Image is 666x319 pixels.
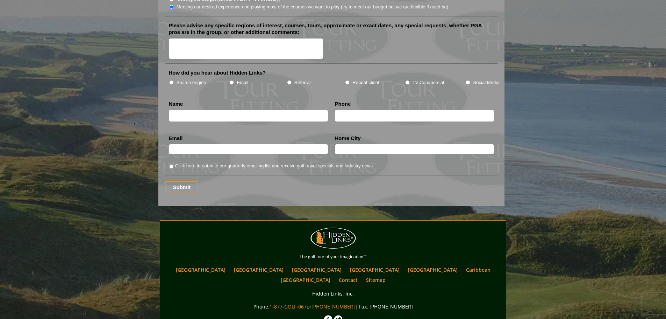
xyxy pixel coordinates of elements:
[277,275,334,285] a: [GEOGRAPHIC_DATA]
[335,275,361,285] a: Contact
[177,79,206,86] label: Search engine
[169,22,494,36] label: Please advise any specific regions of interest, courses, tours, approximate or exact dates, any s...
[169,135,183,142] label: Email
[162,302,504,311] p: Phone: or | Fax: [PHONE_NUMBER]
[270,303,307,310] a: 1-877-GOLF-067
[169,69,266,76] label: How did you hear about Hidden Links?
[413,79,444,86] label: TV Commercial
[473,79,499,86] label: Social Media
[177,4,449,11] label: Meeting our desired experience and playing most of the courses we want to play (try to meet our b...
[230,265,287,275] a: [GEOGRAPHIC_DATA]
[404,265,461,275] a: [GEOGRAPHIC_DATA]
[237,79,248,86] label: Email
[335,135,361,142] label: Home City
[162,253,504,261] p: The golf tour of your imagination™
[162,289,504,298] p: Hidden Links, Inc.
[352,79,379,86] label: Repeat client
[311,303,355,310] a: [PHONE_NUMBER]
[165,181,199,193] input: Submit
[172,265,229,275] a: [GEOGRAPHIC_DATA]
[335,100,351,108] label: Phone
[363,275,389,285] a: Sitemap
[288,265,345,275] a: [GEOGRAPHIC_DATA]
[169,100,183,108] label: Name
[463,265,494,275] a: Caribbean
[175,162,373,169] label: Click here to opt-in to our quarterly emailing list and receive golf travel specials and industry...
[294,79,311,86] label: Referral
[346,265,403,275] a: [GEOGRAPHIC_DATA]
